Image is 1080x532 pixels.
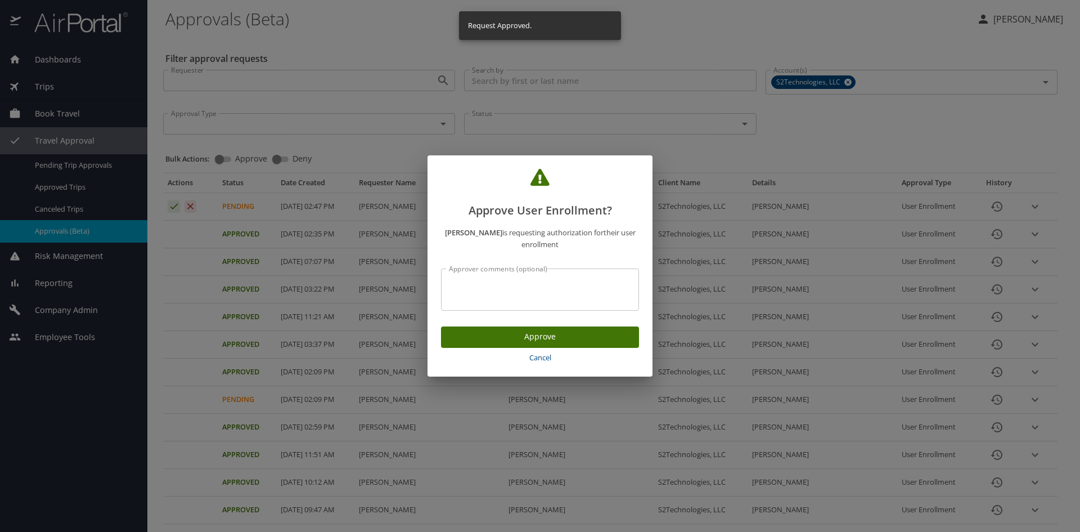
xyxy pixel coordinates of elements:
p: is requesting authorization for their user enrollment [441,227,639,251]
button: Approve [441,327,639,348]
strong: [PERSON_NAME] [445,227,502,238]
div: Request Approved. [468,15,532,37]
span: Approve [450,330,630,344]
h2: Approve User Enrollment? [441,169,639,220]
span: Cancel [445,351,634,364]
button: Cancel [441,348,639,368]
